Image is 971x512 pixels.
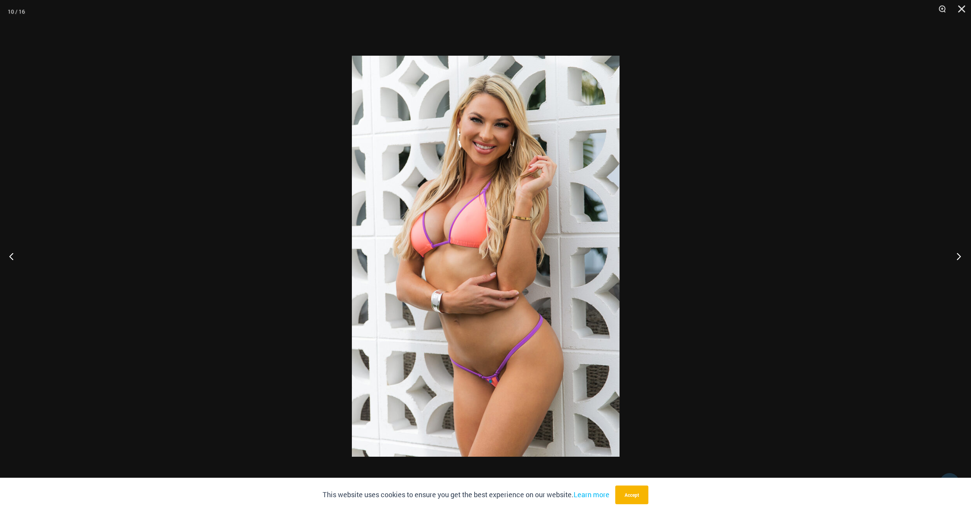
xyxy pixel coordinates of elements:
[352,56,620,457] img: Wild Card Neon Bliss 312 Top 457 Micro 01
[8,6,25,18] div: 10 / 16
[942,237,971,276] button: Next
[615,486,648,504] button: Accept
[574,490,609,499] a: Learn more
[323,489,609,501] p: This website uses cookies to ensure you get the best experience on our website.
